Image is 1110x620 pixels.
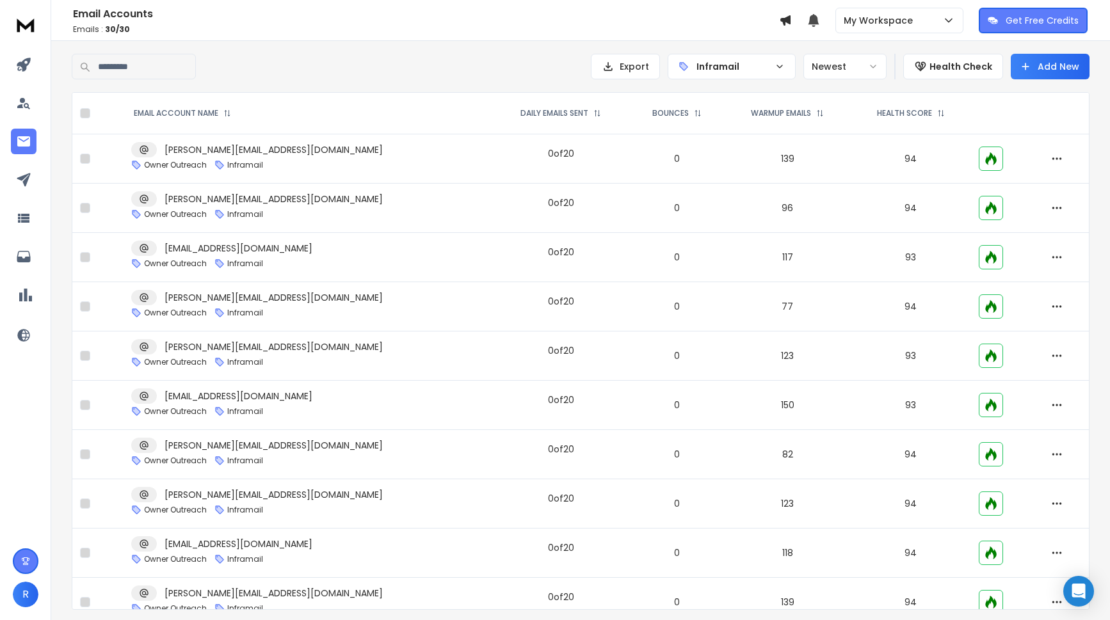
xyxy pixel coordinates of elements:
[144,357,207,367] p: Owner Outreach
[227,357,263,367] p: Inframail
[227,406,263,417] p: Inframail
[724,529,851,578] td: 118
[105,24,130,35] span: 30 / 30
[227,258,263,269] p: Inframail
[165,143,383,156] p: [PERSON_NAME][EMAIL_ADDRESS][DOMAIN_NAME]
[724,430,851,479] td: 82
[13,13,38,36] img: logo
[929,60,992,73] p: Health Check
[144,160,207,170] p: Owner Outreach
[724,479,851,529] td: 123
[227,209,263,219] p: Inframail
[73,6,779,22] h1: Email Accounts
[548,492,574,505] div: 0 of 20
[844,14,918,27] p: My Workspace
[165,340,383,353] p: [PERSON_NAME][EMAIL_ADDRESS][DOMAIN_NAME]
[144,505,207,515] p: Owner Outreach
[144,308,207,318] p: Owner Outreach
[165,488,383,501] p: [PERSON_NAME][EMAIL_ADDRESS][DOMAIN_NAME]
[851,134,970,184] td: 94
[165,242,312,255] p: [EMAIL_ADDRESS][DOMAIN_NAME]
[638,399,717,411] p: 0
[13,582,38,607] button: R
[851,479,970,529] td: 94
[144,603,207,614] p: Owner Outreach
[638,202,717,214] p: 0
[165,587,383,600] p: [PERSON_NAME][EMAIL_ADDRESS][DOMAIN_NAME]
[548,196,574,209] div: 0 of 20
[165,193,383,205] p: [PERSON_NAME][EMAIL_ADDRESS][DOMAIN_NAME]
[851,529,970,578] td: 94
[227,160,263,170] p: Inframail
[724,134,851,184] td: 139
[638,546,717,559] p: 0
[165,390,312,402] p: [EMAIL_ADDRESS][DOMAIN_NAME]
[851,331,970,381] td: 93
[724,184,851,233] td: 96
[165,537,312,550] p: [EMAIL_ADDRESS][DOMAIN_NAME]
[1006,14,1079,27] p: Get Free Credits
[851,233,970,282] td: 93
[1063,576,1094,607] div: Open Intercom Messenger
[548,147,574,160] div: 0 of 20
[851,282,970,331] td: 94
[520,108,588,118] p: DAILY EMAILS SENT
[227,603,263,614] p: Inframail
[548,295,574,308] div: 0 of 20
[227,308,263,318] p: Inframail
[638,596,717,608] p: 0
[548,541,574,554] div: 0 of 20
[548,246,574,258] div: 0 of 20
[548,443,574,456] div: 0 of 20
[144,258,207,269] p: Owner Outreach
[165,439,383,452] p: [PERSON_NAME][EMAIL_ADDRESS][DOMAIN_NAME]
[979,8,1088,33] button: Get Free Credits
[724,233,851,282] td: 117
[851,184,970,233] td: 94
[134,108,231,118] div: EMAIL ACCOUNT NAME
[638,448,717,461] p: 0
[877,108,932,118] p: HEALTH SCORE
[751,108,811,118] p: WARMUP EMAILS
[851,381,970,430] td: 93
[73,24,779,35] p: Emails :
[227,554,263,564] p: Inframail
[638,349,717,362] p: 0
[851,430,970,479] td: 94
[638,152,717,165] p: 0
[227,456,263,466] p: Inframail
[638,300,717,313] p: 0
[638,251,717,264] p: 0
[548,393,574,406] div: 0 of 20
[144,406,207,417] p: Owner Outreach
[724,381,851,430] td: 150
[144,209,207,219] p: Owner Outreach
[144,554,207,564] p: Owner Outreach
[903,54,1003,79] button: Health Check
[591,54,660,79] button: Export
[227,505,263,515] p: Inframail
[165,291,383,304] p: [PERSON_NAME][EMAIL_ADDRESS][DOMAIN_NAME]
[696,60,769,73] p: Inframail
[638,497,717,510] p: 0
[724,331,851,381] td: 123
[803,54,887,79] button: Newest
[652,108,689,118] p: BOUNCES
[548,344,574,357] div: 0 of 20
[548,591,574,603] div: 0 of 20
[144,456,207,466] p: Owner Outreach
[1011,54,1090,79] button: Add New
[724,282,851,331] td: 77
